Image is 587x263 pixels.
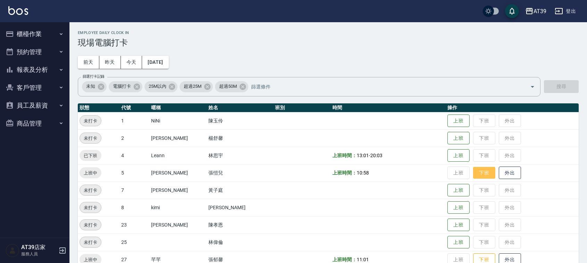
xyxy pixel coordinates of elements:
[119,147,149,164] td: 4
[447,219,470,231] button: 上班
[357,153,369,158] span: 13:01
[207,103,273,112] th: 姓名
[78,56,99,69] button: 前天
[80,117,101,125] span: 未打卡
[119,216,149,234] td: 23
[332,257,357,262] b: 上班時間：
[119,181,149,199] td: 7
[215,81,248,92] div: 超過50M
[119,129,149,147] td: 2
[80,152,101,159] span: 已下班
[207,216,273,234] td: 陳孝恩
[99,56,121,69] button: 昨天
[447,184,470,197] button: 上班
[357,170,369,176] span: 10:58
[207,199,273,216] td: [PERSON_NAME]
[447,236,470,249] button: 上班
[207,112,273,129] td: 陳玉伶
[109,83,135,90] span: 電腦打卡
[180,81,213,92] div: 超過25M
[149,147,207,164] td: Leann
[149,199,207,216] td: kimi
[149,181,207,199] td: [PERSON_NAME]
[78,31,579,35] h2: Employee Daily Clock In
[8,6,28,15] img: Logo
[3,43,67,61] button: 預約管理
[149,129,207,147] td: [PERSON_NAME]
[207,147,273,164] td: 林思宇
[207,181,273,199] td: 黃子庭
[3,96,67,114] button: 員工及薪資
[144,83,171,90] span: 25M以內
[78,38,579,48] h3: 現場電腦打卡
[505,4,519,18] button: save
[82,83,99,90] span: 未知
[522,4,549,18] button: AT39
[447,201,470,214] button: 上班
[207,164,273,181] td: 張愷兒
[499,167,521,179] button: 外出
[119,103,149,112] th: 代號
[80,239,101,246] span: 未打卡
[21,244,57,251] h5: AT39店家
[3,25,67,43] button: 櫃檯作業
[78,103,119,112] th: 狀態
[527,81,538,92] button: Open
[80,221,101,229] span: 未打卡
[332,170,357,176] b: 上班時間：
[534,7,546,16] div: AT39
[6,244,19,257] img: Person
[447,149,470,162] button: 上班
[446,103,579,112] th: 操作
[149,112,207,129] td: NiNi
[119,234,149,251] td: 25
[331,103,445,112] th: 時間
[119,164,149,181] td: 5
[80,135,101,142] span: 未打卡
[215,83,241,90] span: 超過50M
[3,79,67,97] button: 客戶管理
[447,114,470,127] button: 上班
[3,114,67,133] button: 商品管理
[149,216,207,234] td: [PERSON_NAME]
[21,251,57,257] p: 服務人員
[121,56,142,69] button: 今天
[83,74,105,79] label: 篩選打卡記錄
[207,129,273,147] td: 楊舒馨
[249,80,518,93] input: 篩選條件
[3,61,67,79] button: 報表及分析
[331,147,445,164] td: -
[180,83,206,90] span: 超過25M
[82,81,107,92] div: 未知
[144,81,178,92] div: 25M以內
[80,204,101,211] span: 未打卡
[273,103,331,112] th: 班別
[80,169,101,177] span: 上班中
[142,56,168,69] button: [DATE]
[447,132,470,145] button: 上班
[332,153,357,158] b: 上班時間：
[207,234,273,251] td: 林偉倫
[119,112,149,129] td: 1
[119,199,149,216] td: 8
[370,153,382,158] span: 20:03
[149,103,207,112] th: 暱稱
[552,5,579,18] button: 登出
[149,164,207,181] td: [PERSON_NAME]
[80,187,101,194] span: 未打卡
[357,257,369,262] span: 11:01
[473,167,495,179] button: 下班
[109,81,142,92] div: 電腦打卡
